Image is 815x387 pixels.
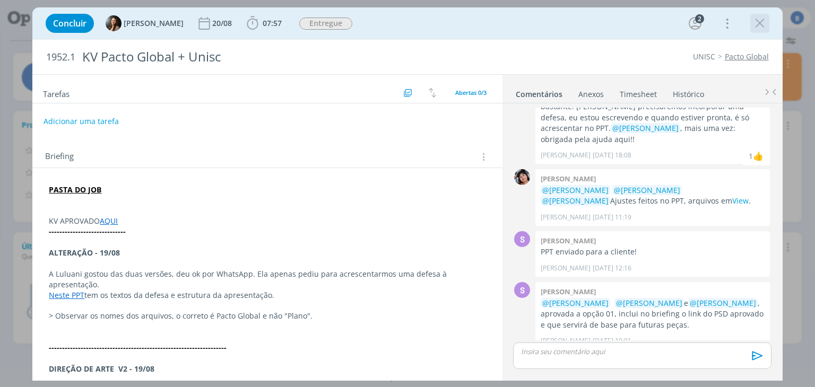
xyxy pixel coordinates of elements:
img: B [106,15,122,31]
a: Pacto Global [725,51,769,61]
img: arrow-down-up.svg [429,88,436,98]
span: [DATE] 11:19 [593,213,631,222]
a: UNISC [693,51,715,61]
p: [PERSON_NAME] [541,151,591,160]
span: @[PERSON_NAME] [690,298,756,308]
span: [PERSON_NAME] [124,20,184,27]
p: , e , mandei o KV por WhatsApp e a [PERSON_NAME] gostou bastante. [PERSON_NAME] precisaremos inco... [541,80,765,145]
span: Briefing [45,150,74,164]
p: > Observar os nomes dos arquivos, o correto é Pacto Global e não "Plano". [49,311,485,321]
span: Abertas 0/3 [455,89,487,96]
strong: DIREÇÃO DE ARTE V2 - 19/08 [49,364,154,374]
span: Entregue [299,17,352,30]
div: 2 [695,14,704,23]
span: [DATE] 18:08 [593,151,631,160]
span: Tarefas [43,86,70,99]
a: AQUI [100,216,118,226]
p: tem os textos da defesa e estrutura da apresentação. [49,290,485,301]
button: Adicionar uma tarefa [43,112,119,131]
p: A Luluani gostou das duas versões, deu ok por WhatsApp. Ela apenas pediu para acrescentarmos uma ... [49,269,485,290]
img: E [514,169,530,185]
b: [PERSON_NAME] [541,236,596,245]
a: Timesheet [619,84,657,100]
p: [PERSON_NAME] [541,213,591,222]
span: 07:57 [263,18,282,28]
button: 07:57 [244,15,284,32]
b: [PERSON_NAME] [541,174,596,183]
span: @[PERSON_NAME] [542,196,609,206]
strong: ----------------------------- [49,226,126,236]
span: Concluir [53,19,86,28]
p: Ajustes feitos no PPT, arquivos em . [541,185,765,207]
button: 2 [687,15,704,32]
span: @[PERSON_NAME] [542,298,609,308]
div: Eliana Hochscheidt [753,149,764,162]
div: KV Pacto Global + Unisc [77,44,463,70]
div: S [514,282,530,298]
p: KV APROVADO [49,216,485,226]
p: [PERSON_NAME] [541,336,591,346]
div: Anexos [578,89,604,100]
b: [PERSON_NAME] [541,287,596,296]
span: @[PERSON_NAME] [542,185,609,195]
p: e , aprovada a opção 01, inclui no briefing o link do PSD aprovado e que servirá de base para fut... [541,298,765,330]
a: Histórico [672,84,705,100]
div: 20/08 [212,20,234,27]
span: @[PERSON_NAME] [612,123,679,133]
button: Entregue [299,17,353,30]
p: PPT enviado para a cliente! [541,247,765,257]
a: Comentários [515,84,563,100]
a: Neste PPT [49,290,84,300]
span: @[PERSON_NAME] [616,298,682,308]
div: S [514,231,530,247]
div: dialog [32,7,782,381]
strong: ------------------------------------------------------------------- [49,342,227,353]
a: View [732,196,749,206]
div: 1 [749,151,753,162]
a: PASTA DO JOB [49,184,101,195]
span: 1952.1 [46,51,75,63]
p: [PERSON_NAME] [541,263,591,273]
span: [DATE] 10:01 [593,336,631,346]
strong: ALTERAÇÃO - 19/08 [49,248,120,258]
span: @[PERSON_NAME] [614,185,680,195]
span: [DATE] 12:16 [593,263,631,273]
button: B[PERSON_NAME] [106,15,184,31]
button: Concluir [46,14,94,33]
